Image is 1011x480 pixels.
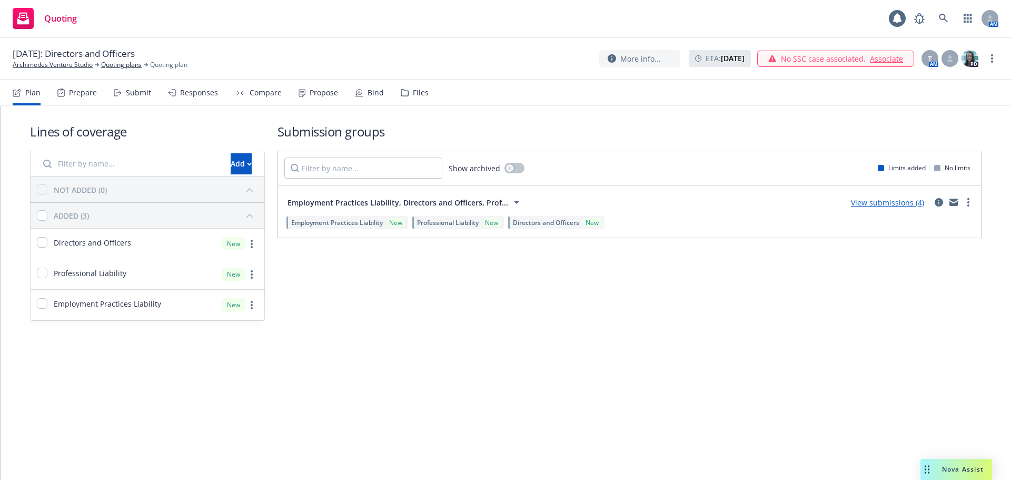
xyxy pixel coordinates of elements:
h1: Lines of coverage [30,123,265,140]
div: New [387,218,404,227]
a: Archimedes Venture Studio [13,60,93,70]
span: Quoting [44,14,77,23]
span: Employment Practices Liability [54,298,161,309]
span: Quoting plan [150,60,187,70]
a: Associate [870,53,903,64]
span: ETA : [706,53,745,64]
a: circleInformation [933,196,945,209]
a: Quoting plans [101,60,142,70]
button: NOT ADDED (0) [54,181,258,198]
a: more [245,238,258,250]
a: more [986,52,998,65]
a: more [245,299,258,311]
a: Search [933,8,954,29]
button: Nova Assist [920,459,992,480]
div: Limits added [878,163,926,172]
div: Submit [126,89,151,97]
div: New [222,237,245,250]
span: No SSC case associated. [781,53,866,64]
span: Employment Practices Liability, Directors and Officers, Prof... [288,197,508,208]
div: New [583,218,601,227]
div: Bind [368,89,384,97]
div: Add [231,154,252,174]
h1: Submission groups [277,123,982,140]
a: Quoting [8,4,81,33]
div: Plan [25,89,41,97]
div: Propose [310,89,338,97]
a: Report a Bug [909,8,930,29]
a: View submissions (4) [851,198,924,208]
span: More info... [620,53,661,64]
span: Show archived [449,163,500,174]
div: Files [413,89,429,97]
span: Professional Liability [417,218,479,227]
div: NOT ADDED (0) [54,184,107,195]
div: Compare [250,89,282,97]
img: photo [962,50,978,67]
span: [DATE]: Directors and Officers [13,47,135,60]
a: mail [947,196,960,209]
div: ADDED (3) [54,210,89,221]
div: New [222,268,245,281]
span: Professional Liability [54,268,126,279]
button: More info... [599,50,680,67]
a: more [245,268,258,281]
div: Drag to move [920,459,934,480]
div: Responses [180,89,218,97]
span: Employment Practices Liability [291,218,383,227]
span: Nova Assist [942,465,984,474]
strong: [DATE] [721,53,745,63]
span: Directors and Officers [513,218,579,227]
a: Switch app [957,8,978,29]
input: Filter by name... [284,158,442,179]
div: New [483,218,500,227]
div: No limits [934,163,970,172]
button: Employment Practices Liability, Directors and Officers, Prof... [284,192,526,213]
span: T [928,53,932,64]
input: Filter by name... [37,153,224,174]
div: New [222,298,245,311]
a: more [962,196,975,209]
span: Directors and Officers [54,237,131,248]
button: Add [231,153,252,174]
button: ADDED (3) [54,207,258,224]
div: Prepare [69,89,97,97]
